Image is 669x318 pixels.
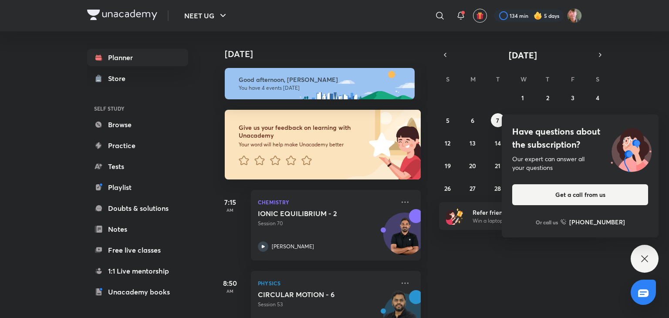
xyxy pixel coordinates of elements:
[258,278,395,288] p: Physics
[87,70,188,87] a: Store
[466,181,480,195] button: October 27, 2025
[471,116,474,125] abbr: October 6, 2025
[596,94,599,102] abbr: October 4, 2025
[491,159,505,173] button: October 21, 2025
[470,184,476,193] abbr: October 27, 2025
[213,197,247,207] h5: 7:15
[446,207,463,225] img: referral
[470,75,476,83] abbr: Monday
[569,217,625,227] h6: [PHONE_NUMBER]
[591,113,605,127] button: October 11, 2025
[509,49,537,61] span: [DATE]
[108,73,131,84] div: Store
[87,10,157,20] img: Company Logo
[470,139,476,147] abbr: October 13, 2025
[496,116,499,125] abbr: October 7, 2025
[496,75,500,83] abbr: Tuesday
[239,141,366,148] p: Your word will help make Unacademy better
[87,116,188,133] a: Browse
[87,49,188,66] a: Planner
[179,7,233,24] button: NEET UG
[596,75,599,83] abbr: Saturday
[451,49,594,61] button: [DATE]
[446,116,449,125] abbr: October 5, 2025
[87,158,188,175] a: Tests
[466,159,480,173] button: October 20, 2025
[571,94,574,102] abbr: October 3, 2025
[541,113,554,127] button: October 9, 2025
[566,91,580,105] button: October 3, 2025
[534,11,542,20] img: streak
[571,75,574,83] abbr: Friday
[520,75,527,83] abbr: Wednesday
[258,220,395,227] p: Session 70
[87,137,188,154] a: Practice
[339,110,421,179] img: feedback_image
[516,91,530,105] button: October 1, 2025
[567,8,582,23] img: Ravii
[491,136,505,150] button: October 14, 2025
[521,94,524,102] abbr: October 1, 2025
[495,139,501,147] abbr: October 14, 2025
[87,262,188,280] a: 1:1 Live mentorship
[541,91,554,105] button: October 2, 2025
[239,124,366,139] h6: Give us your feedback on learning with Unacademy
[258,209,366,218] h5: IONIC EQUILIBRIUM - 2
[491,113,505,127] button: October 7, 2025
[591,91,605,105] button: October 4, 2025
[87,200,188,217] a: Doubts & solutions
[258,197,395,207] p: Chemistry
[272,243,314,250] p: [PERSON_NAME]
[512,155,648,172] div: Our expert can answer all your questions
[445,162,451,170] abbr: October 19, 2025
[441,159,455,173] button: October 19, 2025
[441,113,455,127] button: October 5, 2025
[466,136,480,150] button: October 13, 2025
[561,217,625,227] a: [PHONE_NUMBER]
[87,179,188,196] a: Playlist
[239,85,407,91] p: You have 4 events [DATE]
[536,218,558,226] p: Or call us
[444,184,451,193] abbr: October 26, 2025
[494,184,501,193] abbr: October 28, 2025
[469,162,476,170] abbr: October 20, 2025
[213,207,247,213] p: AM
[441,136,455,150] button: October 12, 2025
[546,94,549,102] abbr: October 2, 2025
[512,184,648,205] button: Get a call from us
[445,139,450,147] abbr: October 12, 2025
[225,68,415,99] img: afternoon
[87,10,157,22] a: Company Logo
[546,75,549,83] abbr: Thursday
[225,49,429,59] h4: [DATE]
[87,241,188,259] a: Free live classes
[239,76,407,84] h6: Good afternoon, [PERSON_NAME]
[441,181,455,195] button: October 26, 2025
[473,9,487,23] button: avatar
[473,217,580,225] p: Win a laptop, vouchers & more
[495,162,500,170] abbr: October 21, 2025
[87,220,188,238] a: Notes
[466,113,480,127] button: October 6, 2025
[87,101,188,116] h6: SELF STUDY
[473,208,580,217] h6: Refer friends
[258,301,395,308] p: Session 53
[491,181,505,195] button: October 28, 2025
[476,12,484,20] img: avatar
[213,278,247,288] h5: 8:50
[87,283,188,301] a: Unacademy books
[516,113,530,127] button: October 8, 2025
[604,125,659,172] img: ttu_illustration_new.svg
[566,113,580,127] button: October 10, 2025
[384,217,426,259] img: Avatar
[512,125,648,151] h4: Have questions about the subscription?
[446,75,449,83] abbr: Sunday
[213,288,247,294] p: AM
[258,290,366,299] h5: CIRCULAR MOTION - 6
